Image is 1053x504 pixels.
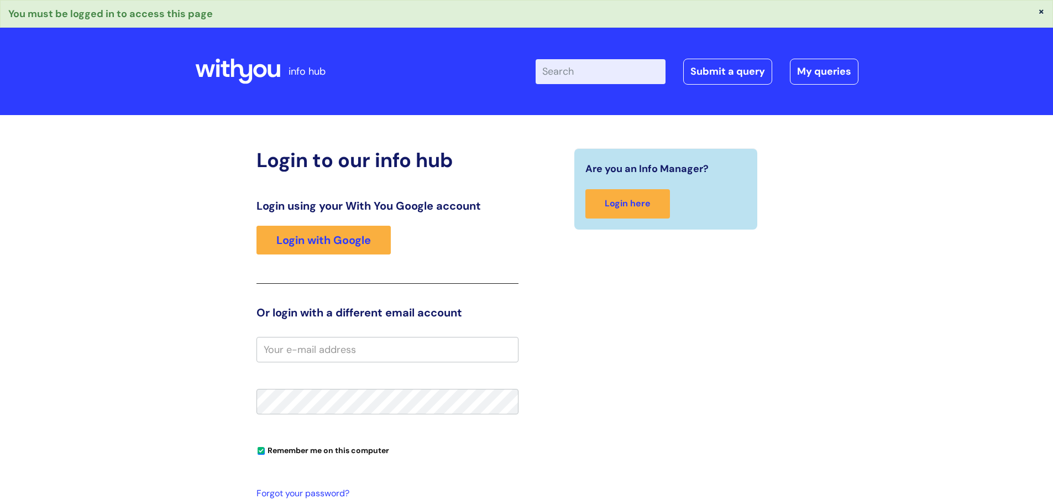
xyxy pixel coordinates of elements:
[256,443,389,455] label: Remember me on this computer
[256,148,518,172] h2: Login to our info hub
[585,189,670,219] a: Login here
[256,337,518,362] input: Your e-mail address
[256,226,391,254] a: Login with Google
[256,486,513,502] a: Forgot your password?
[1038,6,1045,16] button: ×
[790,59,858,84] a: My queries
[256,441,518,459] div: You can uncheck this option if you're logging in from a shared device
[683,59,772,84] a: Submit a query
[256,306,518,319] h3: Or login with a different email account
[585,160,709,178] span: Are you an Info Manager?
[256,199,518,212] h3: Login using your With You Google account
[258,448,265,455] input: Remember me on this computer
[536,59,666,84] input: Search
[289,63,326,80] p: info hub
